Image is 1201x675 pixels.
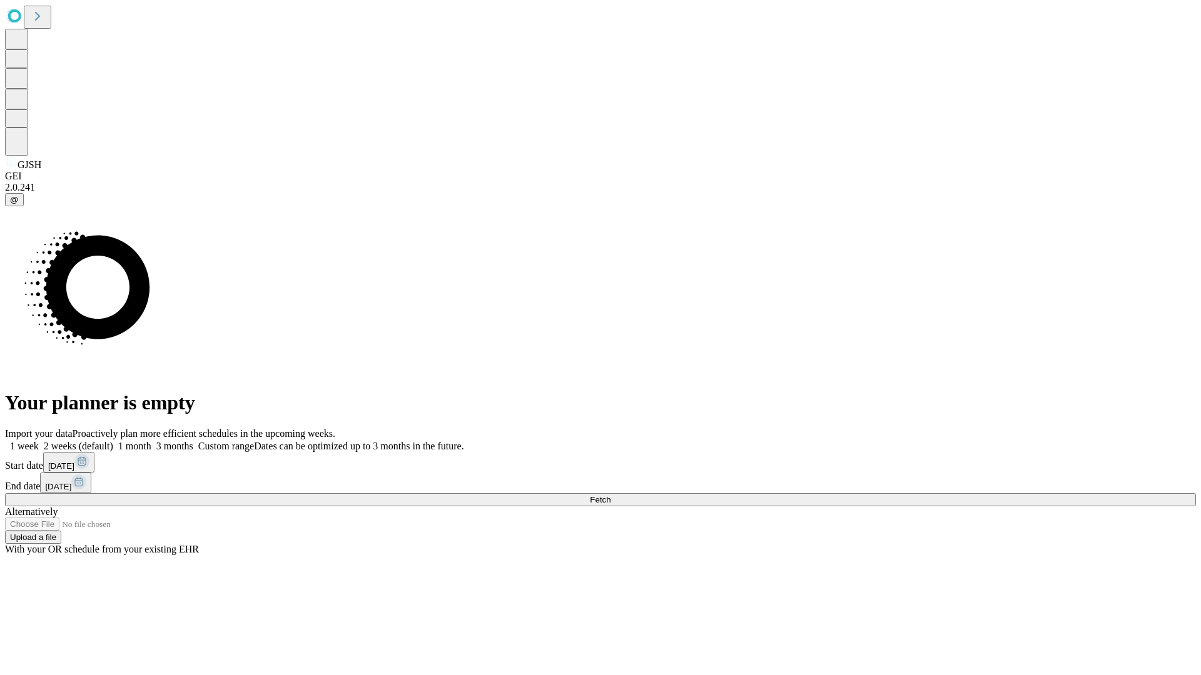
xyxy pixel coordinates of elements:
span: 1 month [118,441,151,451]
h1: Your planner is empty [5,391,1196,414]
div: 2.0.241 [5,182,1196,193]
span: 2 weeks (default) [44,441,113,451]
button: @ [5,193,24,206]
div: GEI [5,171,1196,182]
button: Upload a file [5,531,61,544]
div: End date [5,472,1196,493]
span: 3 months [156,441,193,451]
span: Custom range [198,441,254,451]
span: GJSH [18,159,41,170]
span: Dates can be optimized up to 3 months in the future. [254,441,464,451]
span: [DATE] [45,482,71,491]
button: [DATE] [43,452,94,472]
span: With your OR schedule from your existing EHR [5,544,199,554]
span: @ [10,195,19,204]
span: 1 week [10,441,39,451]
span: Fetch [590,495,611,504]
span: Import your data [5,428,73,439]
span: Proactively plan more efficient schedules in the upcoming weeks. [73,428,335,439]
button: Fetch [5,493,1196,506]
span: [DATE] [48,461,74,471]
div: Start date [5,452,1196,472]
span: Alternatively [5,506,58,517]
button: [DATE] [40,472,91,493]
